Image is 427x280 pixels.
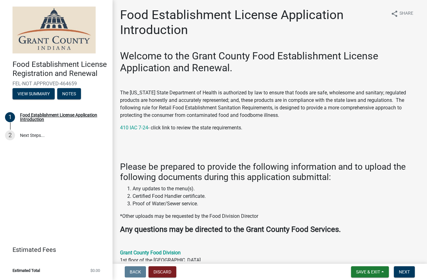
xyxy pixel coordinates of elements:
button: Next [394,266,415,277]
button: Back [125,266,146,277]
span: Estimated Total [13,268,40,272]
a: 410 IAC 7-24 [120,125,148,131]
strong: Any questions may be directed to the Grant County Food Services. [120,225,341,234]
button: Save & Exit [351,266,389,277]
p: The [US_STATE] State Department of Health is authorized by law to ensure that foods are safe, who... [120,89,419,119]
li: Certified Food Handler certificate. [133,192,419,200]
wm-modal-confirm: Summary [13,92,55,97]
span: Back [130,269,141,274]
button: View Summary [13,88,55,99]
span: Next [399,269,410,274]
h3: Please be prepared to provide the following information and to upload the following documents dur... [120,162,419,182]
button: Notes [57,88,81,99]
button: Discard [148,266,176,277]
img: Grant County, Indiana [13,7,96,53]
span: Save & Exit [356,269,380,274]
li: Any updates to the menu(s). [133,185,419,192]
a: Grant County Food Division [120,250,181,256]
h4: Food Establishment License Registration and Renewal [13,60,108,78]
button: shareShare [386,7,418,20]
i: share [391,10,398,17]
span: $0.00 [90,268,100,272]
div: Food Establishment License Application Introduction [20,113,103,122]
h1: Food Establishment License Application Introduction [120,7,386,37]
p: - click link to review the state requirements. [120,124,419,132]
li: Proof of Water/Sewer service. [133,200,419,207]
span: Share [399,10,413,17]
div: 2 [5,130,15,140]
div: 1 [5,112,15,122]
h2: Welcome to the Grant County Food Establishment License Application and Renewal. [120,50,419,74]
p: *Other uploads may be requested by the Food Division Director [120,212,419,220]
wm-modal-confirm: Notes [57,92,81,97]
span: FEL-NOT APPROVED-464659 [13,81,100,87]
a: Estimated Fees [5,243,103,256]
